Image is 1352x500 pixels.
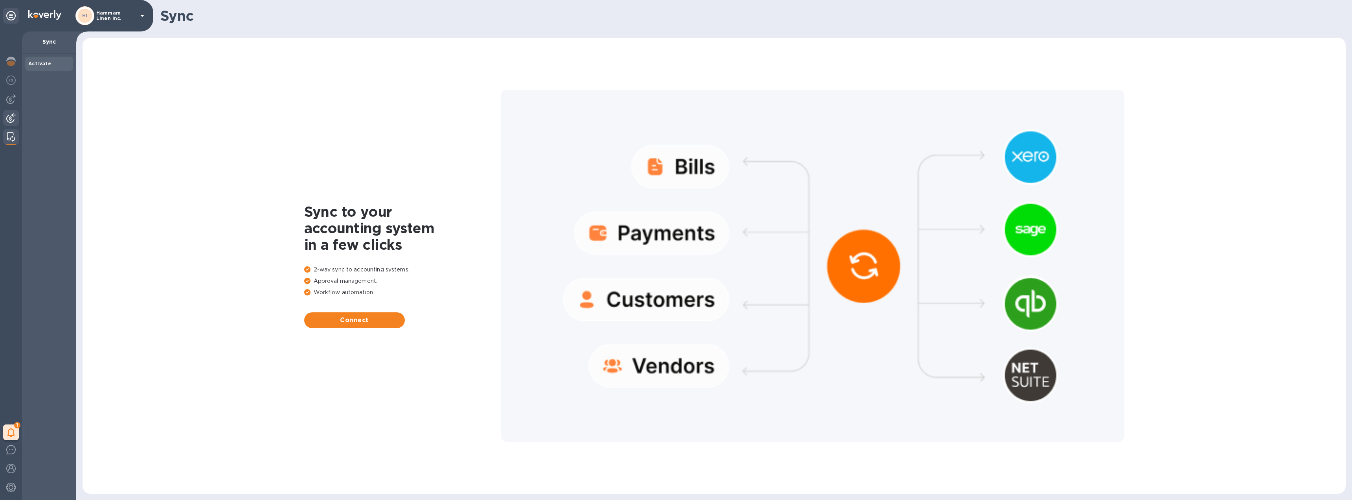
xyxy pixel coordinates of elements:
[96,10,136,21] p: Hammam Linen Inc.
[160,7,1339,24] h1: Sync
[304,277,501,285] p: Approval management.
[304,203,501,253] h1: Sync to your accounting system in a few clicks
[304,312,405,328] button: Connect
[310,315,399,325] span: Connect
[28,10,61,20] img: Logo
[82,13,88,18] b: HI
[14,422,20,428] span: 1
[6,76,16,85] img: Foreign exchange
[3,8,19,24] div: Unpin categories
[304,266,501,274] p: 2-way sync to accounting systems.
[28,38,70,46] p: Sync
[28,61,51,66] b: Activate
[304,288,501,297] p: Workflow automation.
